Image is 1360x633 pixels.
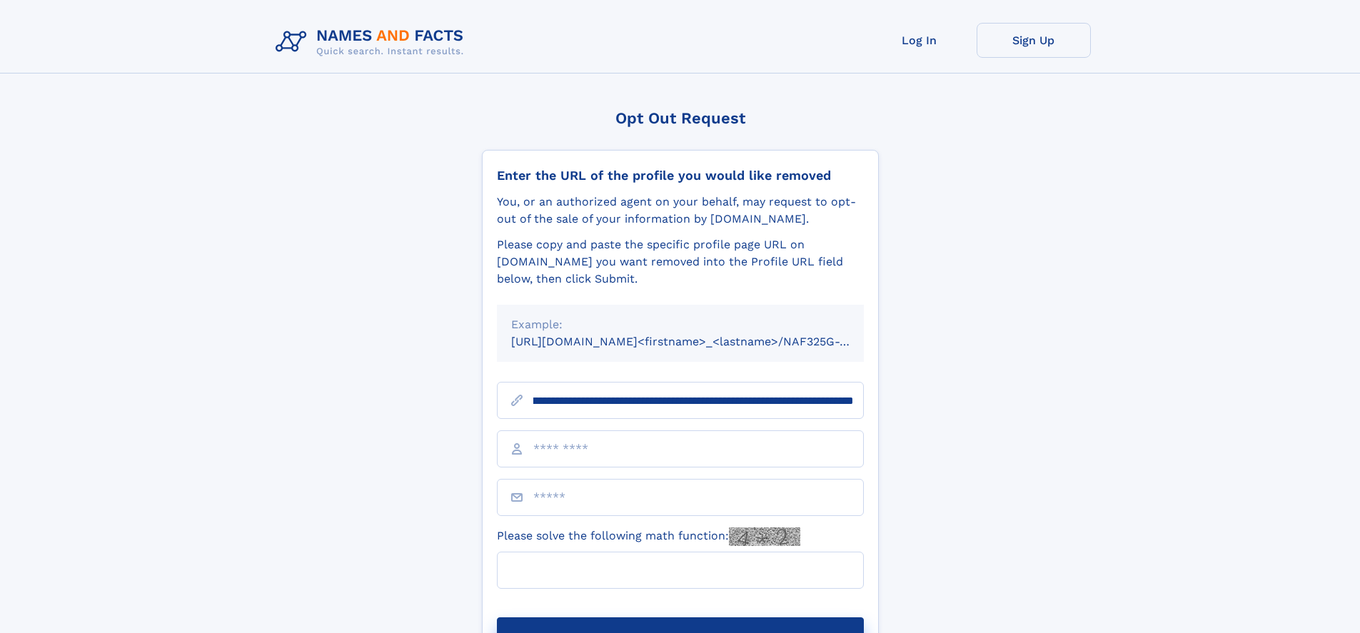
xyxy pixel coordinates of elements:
[511,316,850,333] div: Example:
[497,193,864,228] div: You, or an authorized agent on your behalf, may request to opt-out of the sale of your informatio...
[497,236,864,288] div: Please copy and paste the specific profile page URL on [DOMAIN_NAME] you want removed into the Pr...
[482,109,879,127] div: Opt Out Request
[977,23,1091,58] a: Sign Up
[511,335,891,348] small: [URL][DOMAIN_NAME]<firstname>_<lastname>/NAF325G-xxxxxxxx
[270,23,475,61] img: Logo Names and Facts
[497,168,864,183] div: Enter the URL of the profile you would like removed
[862,23,977,58] a: Log In
[497,527,800,546] label: Please solve the following math function:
